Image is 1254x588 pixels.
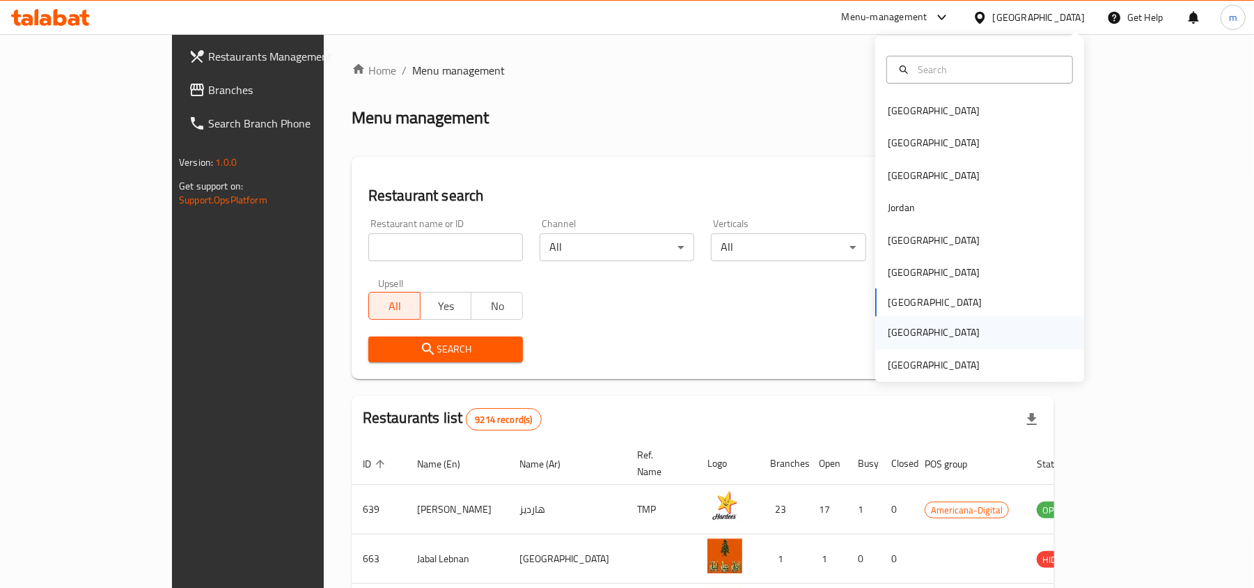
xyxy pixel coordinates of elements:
span: OPEN [1037,502,1071,518]
div: Menu-management [842,9,927,26]
div: Total records count [466,408,541,431]
td: 23 [759,485,808,534]
div: [GEOGRAPHIC_DATA] [888,325,980,340]
div: [GEOGRAPHIC_DATA] [888,357,980,373]
input: Search for restaurant name or ID.. [368,233,523,261]
img: Jabal Lebnan [707,539,742,573]
span: Get support on: [179,177,243,195]
a: Search Branch Phone [178,107,382,140]
span: Ref. Name [637,447,680,480]
td: 17 [808,485,847,534]
td: 1 [847,485,880,534]
a: Branches [178,73,382,107]
div: [GEOGRAPHIC_DATA] [888,103,980,118]
span: All [375,296,415,316]
span: Branches [208,82,370,98]
a: Restaurants Management [178,40,382,73]
button: Yes [420,292,472,320]
div: [GEOGRAPHIC_DATA] [888,168,980,183]
span: m [1229,10,1237,25]
h2: Restaurant search [368,185,1037,206]
th: Closed [880,442,914,485]
span: ID [363,456,389,472]
input: Search [912,62,1064,77]
img: Hardee's [707,489,742,524]
td: 0 [880,485,914,534]
nav: breadcrumb [352,62,1054,79]
div: [GEOGRAPHIC_DATA] [888,265,980,280]
div: Export file [1015,403,1049,436]
span: POS group [925,456,985,472]
td: 1 [808,534,847,584]
div: [GEOGRAPHIC_DATA] [888,135,980,150]
span: Yes [426,296,467,316]
th: Logo [696,442,759,485]
span: Americana-Digital [925,502,1008,518]
span: Search [379,341,512,358]
button: All [368,292,421,320]
div: [GEOGRAPHIC_DATA] [993,10,1085,25]
td: هارديز [508,485,626,534]
span: 9214 record(s) [467,413,540,426]
th: Branches [759,442,808,485]
th: Open [808,442,847,485]
span: Name (En) [417,456,478,472]
td: TMP [626,485,696,534]
li: / [402,62,407,79]
span: 1.0.0 [215,153,237,171]
button: Search [368,336,523,362]
span: Restaurants Management [208,48,370,65]
a: Support.OpsPlatform [179,191,267,209]
span: Menu management [412,62,505,79]
span: Status [1037,456,1082,472]
button: No [471,292,523,320]
h2: Menu management [352,107,489,129]
label: Upsell [378,278,404,288]
span: Search Branch Phone [208,115,370,132]
span: Name (Ar) [519,456,579,472]
td: 1 [759,534,808,584]
span: No [477,296,517,316]
td: 0 [880,534,914,584]
div: All [540,233,694,261]
h2: Restaurants list [363,408,542,431]
div: Jordan [888,200,915,215]
span: Version: [179,153,213,171]
th: Busy [847,442,880,485]
td: Jabal Lebnan [406,534,508,584]
div: HIDDEN [1037,551,1079,568]
td: 0 [847,534,880,584]
div: All [711,233,865,261]
td: [PERSON_NAME] [406,485,508,534]
div: [GEOGRAPHIC_DATA] [888,233,980,248]
span: HIDDEN [1037,552,1079,568]
td: [GEOGRAPHIC_DATA] [508,534,626,584]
